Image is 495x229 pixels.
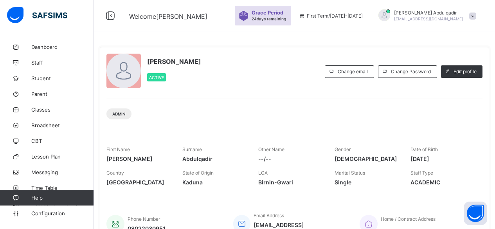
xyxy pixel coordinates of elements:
[31,106,94,113] span: Classes
[182,155,247,162] span: Abdulqadir
[31,153,94,160] span: Lesson Plan
[381,216,436,222] span: Home / Contract Address
[258,155,322,162] span: --/--
[31,75,94,81] span: Student
[31,91,94,97] span: Parent
[410,179,475,186] span: ACADEMIC
[252,16,286,21] span: 24 days remaining
[454,69,477,74] span: Edit profile
[258,179,322,186] span: Birnin-Gwari
[31,44,94,50] span: Dashboard
[371,9,480,22] div: BisallahAbdulqadir
[31,169,94,175] span: Messaging
[335,146,351,152] span: Gender
[239,11,248,21] img: sticker-purple.71386a28dfed39d6af7621340158ba97.svg
[31,210,94,216] span: Configuration
[394,16,463,21] span: [EMAIL_ADDRESS][DOMAIN_NAME]
[410,170,433,176] span: Staff Type
[31,195,94,201] span: Help
[335,170,365,176] span: Marital Status
[31,138,94,144] span: CBT
[252,10,283,16] span: Grace Period
[129,13,207,20] span: Welcome [PERSON_NAME]
[391,69,431,74] span: Change Password
[7,7,67,23] img: safsims
[31,60,94,66] span: Staff
[182,179,247,186] span: Kaduna
[128,216,160,222] span: Phone Number
[106,179,171,186] span: [GEOGRAPHIC_DATA]
[258,170,268,176] span: LGA
[106,146,130,152] span: First Name
[410,155,475,162] span: [DATE]
[147,58,201,65] span: [PERSON_NAME]
[31,122,94,128] span: Broadsheet
[338,69,368,74] span: Change email
[31,185,94,191] span: Time Table
[149,75,164,80] span: Active
[254,213,284,218] span: Email Address
[394,10,463,16] span: [PERSON_NAME] Abdulqadir
[182,146,202,152] span: Surname
[299,13,363,19] span: session/term information
[112,112,126,116] span: Admin
[464,202,487,225] button: Open asap
[182,170,214,176] span: State of Origin
[106,170,124,176] span: Country
[335,179,399,186] span: Single
[258,146,284,152] span: Other Name
[410,146,438,152] span: Date of Birth
[106,155,171,162] span: [PERSON_NAME]
[335,155,399,162] span: [DEMOGRAPHIC_DATA]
